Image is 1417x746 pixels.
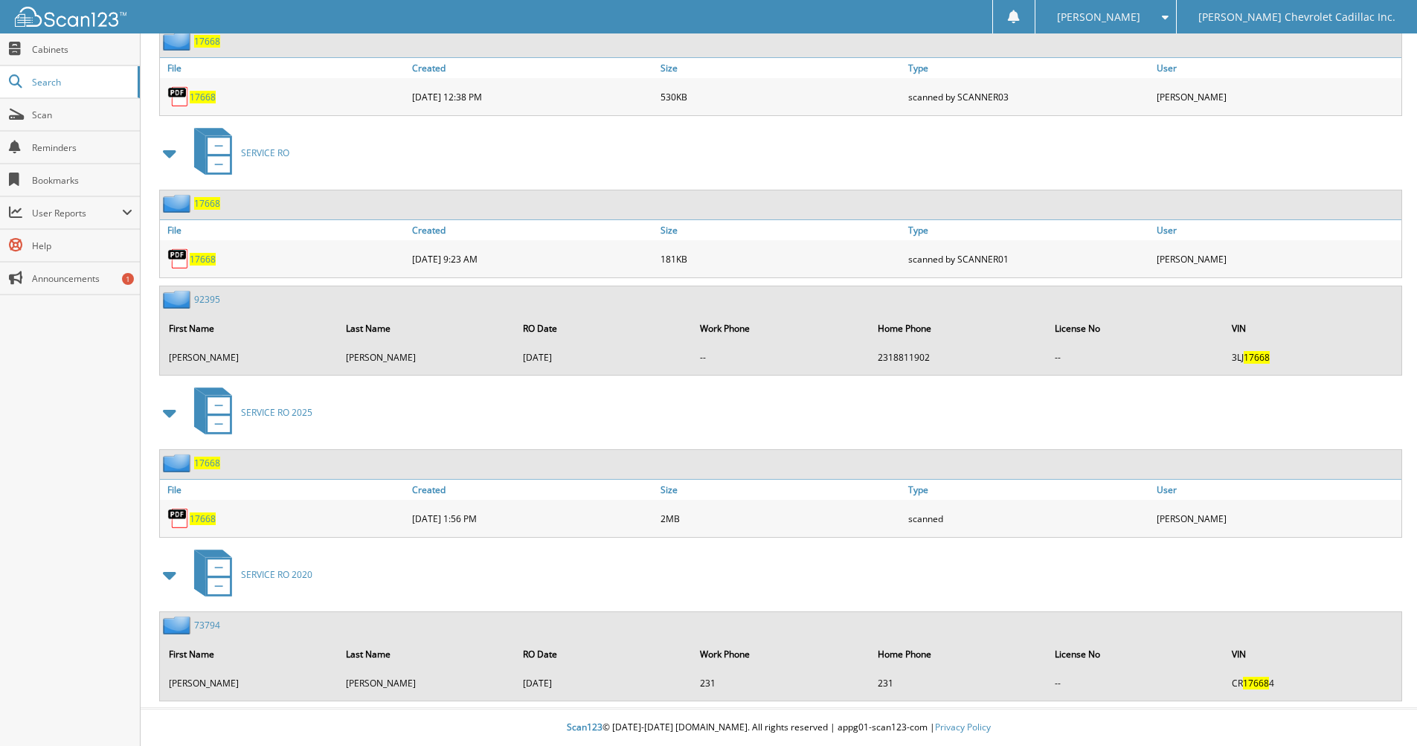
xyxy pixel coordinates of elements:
[657,480,905,500] a: Size
[241,406,312,419] span: SERVICE RO 2025
[163,454,194,472] img: folder2.png
[1047,313,1223,344] th: License No
[657,244,905,274] div: 181KB
[515,345,691,370] td: [DATE]
[657,58,905,78] a: Size
[904,480,1153,500] a: Type
[1153,58,1401,78] a: User
[160,58,408,78] a: File
[515,671,691,695] td: [DATE]
[163,32,194,51] img: folder2.png
[657,82,905,112] div: 530KB
[515,313,691,344] th: RO Date
[194,293,220,306] a: 92395
[161,639,337,669] th: First Name
[408,220,657,240] a: Created
[408,244,657,274] div: [DATE] 9:23 AM
[163,290,194,309] img: folder2.png
[515,639,691,669] th: RO Date
[657,220,905,240] a: Size
[567,721,603,733] span: Scan123
[32,76,130,89] span: Search
[1244,351,1270,364] span: 17668
[190,512,216,525] a: 17668
[1243,677,1269,689] span: 17668
[1047,671,1223,695] td: --
[160,220,408,240] a: File
[935,721,991,733] a: Privacy Policy
[194,619,220,631] a: 73794
[904,244,1153,274] div: scanned by SCANNER01
[408,82,657,112] div: [DATE] 12:38 PM
[241,147,289,159] span: SERVICE RO
[870,313,1046,344] th: Home Phone
[693,671,868,695] td: 231
[338,671,514,695] td: [PERSON_NAME]
[32,43,132,56] span: Cabinets
[163,194,194,213] img: folder2.png
[32,141,132,154] span: Reminders
[194,197,220,210] a: 17668
[338,639,514,669] th: Last Name
[1047,345,1223,370] td: --
[167,248,190,270] img: PDF.png
[870,671,1046,695] td: 231
[1153,82,1401,112] div: [PERSON_NAME]
[32,239,132,252] span: Help
[194,35,220,48] a: 17668
[1153,504,1401,533] div: [PERSON_NAME]
[870,639,1046,669] th: Home Phone
[870,345,1046,370] td: 2318811902
[1153,244,1401,274] div: [PERSON_NAME]
[1224,671,1400,695] td: CR 4
[15,7,126,27] img: scan123-logo-white.svg
[1224,345,1400,370] td: 3LJ
[185,383,312,442] a: SERVICE RO 2025
[190,253,216,266] a: 17668
[904,82,1153,112] div: scanned by SCANNER03
[161,313,337,344] th: First Name
[194,457,220,469] a: 17668
[167,507,190,530] img: PDF.png
[160,480,408,500] a: File
[1153,220,1401,240] a: User
[1198,13,1395,22] span: [PERSON_NAME] Chevrolet Cadillac Inc.
[408,58,657,78] a: Created
[904,504,1153,533] div: scanned
[1153,480,1401,500] a: User
[241,568,312,581] span: SERVICE RO 2020
[32,207,122,219] span: User Reports
[693,313,868,344] th: Work Phone
[122,273,134,285] div: 1
[1057,13,1140,22] span: [PERSON_NAME]
[32,272,132,285] span: Announcements
[1224,313,1400,344] th: VIN
[167,86,190,108] img: PDF.png
[1047,639,1223,669] th: License No
[904,58,1153,78] a: Type
[163,616,194,634] img: folder2.png
[904,220,1153,240] a: Type
[408,504,657,533] div: [DATE] 1:56 PM
[161,671,337,695] td: [PERSON_NAME]
[185,545,312,604] a: SERVICE RO 2020
[657,504,905,533] div: 2MB
[408,480,657,500] a: Created
[161,345,337,370] td: [PERSON_NAME]
[693,639,868,669] th: Work Phone
[1224,639,1400,669] th: VIN
[190,91,216,103] a: 17668
[338,345,514,370] td: [PERSON_NAME]
[693,345,868,370] td: --
[32,174,132,187] span: Bookmarks
[185,123,289,182] a: SERVICE RO
[141,710,1417,746] div: © [DATE]-[DATE] [DOMAIN_NAME]. All rights reserved | appg01-scan123-com |
[338,313,514,344] th: Last Name
[32,109,132,121] span: Scan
